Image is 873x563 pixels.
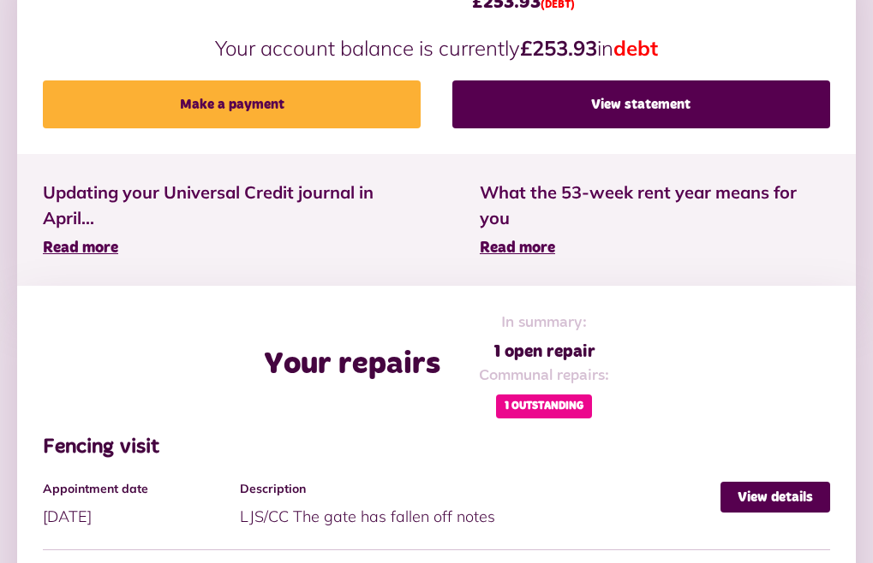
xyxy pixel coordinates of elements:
span: In summary: [479,311,609,335]
p: Your account balance is currently in [43,33,830,63]
span: Read more [43,240,118,256]
a: Make a payment [43,80,421,128]
a: Updating your Universal Credit journal in April... Read more [43,180,428,260]
div: LJS/CC The gate has fallen off notes [240,482,721,528]
span: Updating your Universal Credit journal in April... [43,180,428,231]
span: Read more [480,240,555,256]
span: 1 Outstanding [496,394,592,418]
a: View details [721,482,830,513]
h4: Appointment date [43,482,231,496]
a: What the 53-week rent year means for you Read more [480,180,830,260]
strong: £253.93 [520,35,597,61]
h3: Fencing visit [43,436,830,460]
h2: Your repairs [264,347,440,383]
span: Communal repairs: [479,364,609,388]
span: debt [613,35,658,61]
a: View statement [452,80,830,128]
span: 1 open repair [479,339,609,364]
span: What the 53-week rent year means for you [480,180,830,231]
div: [DATE] [43,482,240,528]
h4: Description [240,482,712,496]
